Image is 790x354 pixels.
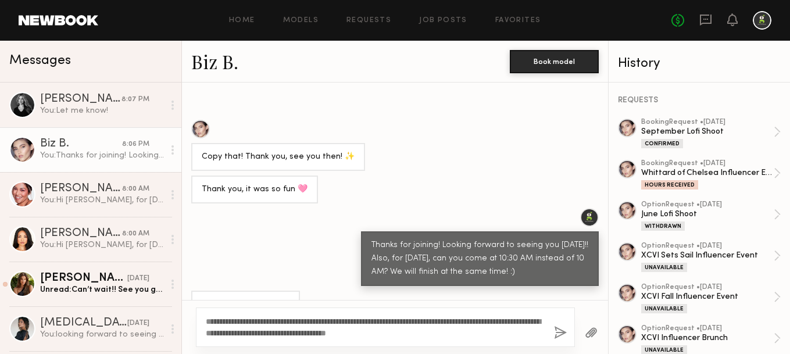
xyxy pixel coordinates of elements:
[122,139,149,150] div: 8:06 PM
[419,17,467,24] a: Job Posts
[641,263,687,272] div: Unavailable
[641,201,774,209] div: option Request • [DATE]
[40,239,164,251] div: You: Hi [PERSON_NAME], for [DATE] would you be able to bring a pair of black & blue jeans & a bla...
[127,318,149,329] div: [DATE]
[641,291,774,302] div: XCVI Fall Influencer Event
[641,221,685,231] div: Withdrawn
[283,17,319,24] a: Models
[641,201,781,231] a: optionRequest •[DATE]June Lofi ShootWithdrawn
[202,183,308,196] div: Thank you, it was so fun 🩷
[641,332,774,344] div: XCVI Influencer Brunch
[618,96,781,105] div: REQUESTS
[641,126,774,137] div: September Lofi Shoot
[641,242,774,250] div: option Request • [DATE]
[202,151,355,164] div: Copy that! Thank you, see you then! ✨
[641,160,781,189] a: bookingRequest •[DATE]Whittard of Chelsea Influencer EventHours Received
[229,17,255,24] a: Home
[641,160,774,167] div: booking Request • [DATE]
[122,228,149,239] div: 8:00 AM
[641,325,774,332] div: option Request • [DATE]
[40,317,127,329] div: [MEDICAL_DATA][PERSON_NAME]
[641,284,774,291] div: option Request • [DATE]
[122,184,149,195] div: 8:00 AM
[202,298,289,312] div: yessss, sounds good :)
[641,119,774,126] div: booking Request • [DATE]
[641,167,774,178] div: Whittard of Chelsea Influencer Event
[510,50,599,73] button: Book model
[641,139,683,148] div: Confirmed
[127,273,149,284] div: [DATE]
[641,119,781,148] a: bookingRequest •[DATE]September Lofi ShootConfirmed
[9,54,71,67] span: Messages
[641,242,781,272] a: optionRequest •[DATE]XCVI Sets Sail Influencer EventUnavailable
[641,284,781,313] a: optionRequest •[DATE]XCVI Fall Influencer EventUnavailable
[618,57,781,70] div: History
[371,239,588,279] div: Thanks for joining! Looking forward to seeing you [DATE]!! Also, for [DATE], can you come at 10:3...
[40,195,164,206] div: You: Hi [PERSON_NAME], for [DATE] would you be able to bring a pair of black & blue jeans & a bla...
[40,228,122,239] div: [PERSON_NAME]
[510,56,599,66] a: Book model
[191,49,238,74] a: Biz B.
[40,94,121,105] div: [PERSON_NAME]
[40,273,127,284] div: [PERSON_NAME]
[121,94,149,105] div: 8:07 PM
[40,105,164,116] div: You: Let me know!
[641,209,774,220] div: June Lofi Shoot
[346,17,391,24] a: Requests
[641,250,774,261] div: XCVI Sets Sail Influencer Event
[40,150,164,161] div: You: Thanks for joining! Looking forward to seeing you [DATE]!! Also, for [DATE], can you come at...
[641,304,687,313] div: Unavailable
[641,180,698,189] div: Hours Received
[40,329,164,340] div: You: looking forward to seeing you [DATE]! <3
[40,183,122,195] div: [PERSON_NAME]
[495,17,541,24] a: Favorites
[40,138,122,150] div: Biz B.
[40,284,164,295] div: Unread: Can’t wait!! See you guys shortly 💗💗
